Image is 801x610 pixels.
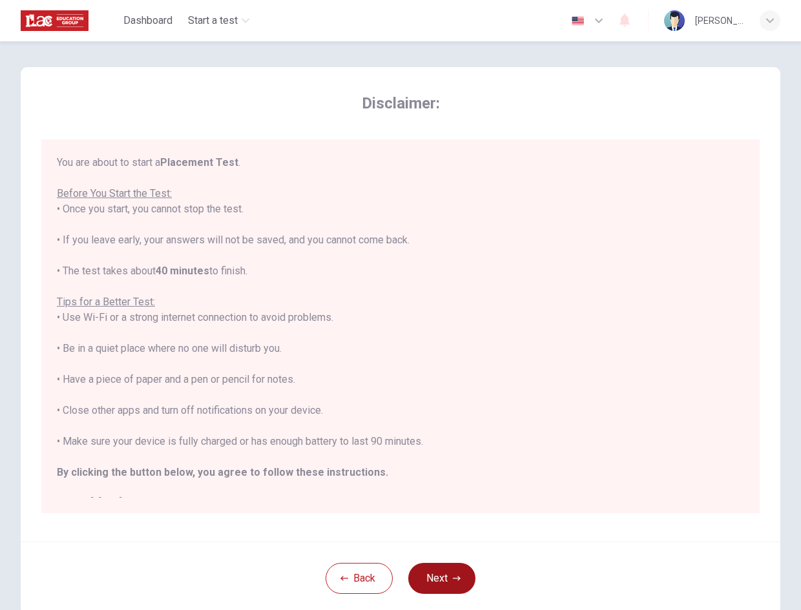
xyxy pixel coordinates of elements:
[326,563,393,594] button: Back
[570,16,586,26] img: en
[57,187,172,199] u: Before You Start the Test:
[123,13,172,28] span: Dashboard
[695,13,744,28] div: [PERSON_NAME]
[160,156,238,168] b: Placement Test
[57,155,744,511] div: You are about to start a . • Once you start, you cannot stop the test. • If you leave early, your...
[41,93,760,114] span: Disclaimer:
[57,496,744,511] h2: Good luck!
[57,296,155,308] u: Tips for a Better Test:
[21,8,118,34] a: ILAC logo
[183,9,255,32] button: Start a test
[408,563,475,594] button: Next
[118,9,178,32] button: Dashboard
[188,13,238,28] span: Start a test
[664,10,685,31] img: Profile picture
[21,8,88,34] img: ILAC logo
[57,466,388,478] b: By clicking the button below, you agree to follow these instructions.
[156,265,209,277] b: 40 minutes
